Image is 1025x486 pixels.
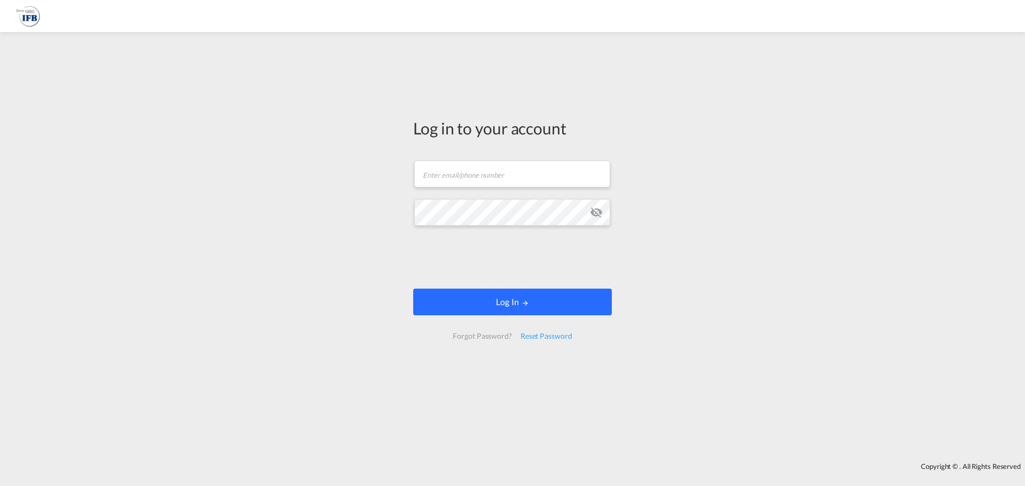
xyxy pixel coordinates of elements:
button: LOGIN [413,289,612,315]
div: Forgot Password? [448,326,516,346]
img: b628ab10256c11eeb52753acbc15d091.png [16,4,40,28]
iframe: reCAPTCHA [431,236,594,278]
md-icon: icon-eye-off [590,206,603,219]
div: Reset Password [516,326,577,346]
div: Log in to your account [413,117,612,139]
input: Enter email/phone number [414,161,610,187]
